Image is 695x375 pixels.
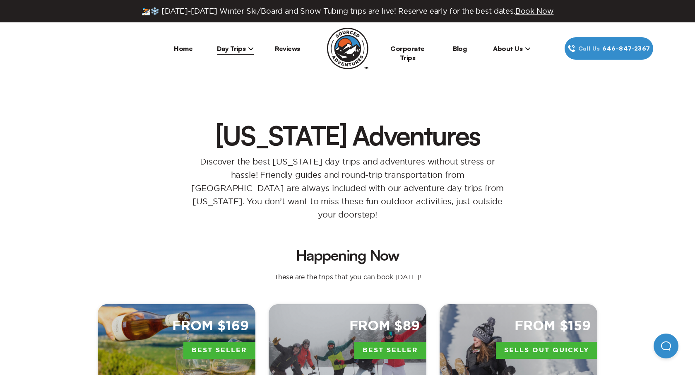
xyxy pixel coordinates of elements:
[493,44,531,53] span: About Us
[576,44,603,53] span: Call Us
[174,44,192,53] a: Home
[182,155,513,221] p: Discover the best [US_STATE] day trips and adventures without stress or hassle! Friendly guides a...
[91,122,604,148] h1: [US_STATE] Adventures
[217,44,254,53] span: Day Trips
[172,317,249,335] span: From $169
[496,342,597,359] span: Sells Out Quickly
[183,342,255,359] span: Best Seller
[654,334,678,358] iframe: Help Scout Beacon - Open
[602,44,650,53] span: 646‍-847‍-2367
[390,44,425,62] a: Corporate Trips
[327,28,368,69] img: Sourced Adventures company logo
[565,37,653,60] a: Call Us646‍-847‍-2367
[142,7,554,16] span: ⛷️❄️ [DATE]-[DATE] Winter Ski/Board and Snow Tubing trips are live! Reserve early for the best da...
[104,248,591,263] h2: Happening Now
[275,44,300,53] a: Reviews
[515,7,554,15] span: Book Now
[453,44,467,53] a: Blog
[266,273,429,281] p: These are the trips that you can book [DATE]!
[349,317,420,335] span: From $89
[354,342,426,359] span: Best Seller
[515,317,591,335] span: From $159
